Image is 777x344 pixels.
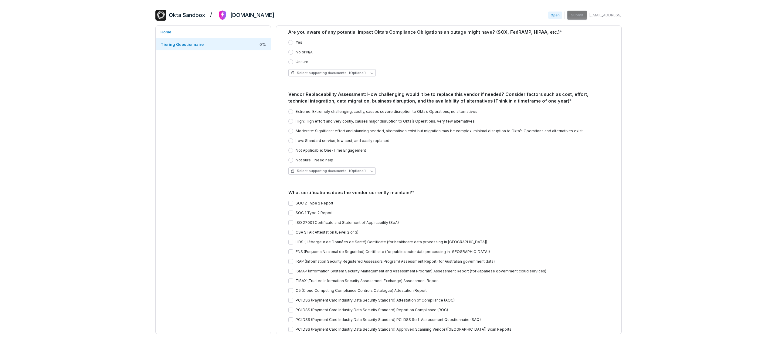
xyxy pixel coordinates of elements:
span: Tiering Questionnaire [161,42,204,47]
div: What certifications does the vendor currently maintain? [288,189,609,196]
label: SOC 1 Type 2 Report [296,211,333,215]
span: (Optional) [349,169,366,173]
label: Extreme: Extremely challenging, costly, causes severe disruption to Okta’s Operations, no alterna... [296,109,477,114]
label: PCI DSS (Payment Card Industry Data Security Standard) PCI DSS Self-Assessment Questionnaire (SAQ) [296,317,481,322]
h2: Okta Sandbox [169,11,205,19]
span: Open [548,12,562,19]
label: Moderate: Significant effort and planning needed, alternatives exist but migration may be complex... [296,129,584,133]
label: SOC 2 Type 2 Report [296,201,333,206]
span: 0 % [260,42,266,47]
span: [EMAIL_ADDRESS] [589,13,622,18]
label: No or N/A [296,50,313,55]
label: Unsure [296,59,308,64]
label: PCI DSS (Payment Card Industry Data Security Standard) Report on Compliance (ROC) [296,308,448,312]
label: High: High effort and very costly, causes major disruption to Okta’s Operations, very few alterna... [296,119,475,124]
div: Vendor Replaceability Assessment: How challenging would it be to replace this vendor if needed? C... [288,91,609,104]
label: PCI DSS (Payment Card Industry Data Security Standard) Attestation of Compliance (AOC) [296,298,455,303]
span: (Optional) [349,71,366,75]
label: Yes [296,40,302,45]
label: Not Applicable: One-Time Engagement [296,148,366,153]
h2: / [210,10,212,19]
div: Are you aware of any potential impact Okta’s Compliance Obligations an outage might have? (SOX, F... [288,29,609,35]
label: PCI DSS (Payment Card Industry Data Security Standard) Approved Scanning Vendor ([GEOGRAPHIC_DATA... [296,327,511,332]
label: TISAX (Trusted Information Security Assessment Exchange) Assessment Report [296,278,439,283]
span: Select supporting documents [291,71,366,75]
label: ENS (Esquema Nacional de Seguridad) Certificate (for public sector data processing in [GEOGRAPHIC... [296,249,490,254]
span: Select supporting documents [291,169,366,173]
label: C5 (Cloud Computing Compliance Controls Catalogue) Attestation Report [296,288,427,293]
a: Home [156,26,271,38]
a: Tiering Questionnaire0% [156,38,271,50]
h2: [DOMAIN_NAME] [230,11,274,19]
label: IRAP (Information Security Registered Assessors Program) Assessment Report (for Australian govern... [296,259,495,264]
label: ISO 27001 Certificate and Statement of Applicability (SoA) [296,220,399,225]
label: ISMAP (Information System Security Management and Assessment Program) Assessment Report (for Japa... [296,269,546,274]
label: HDS (Hébergeur de Données de Santé) Certificate (for healthcare data processing in [GEOGRAPHIC_DA... [296,240,487,245]
label: Not sure - Need help [296,158,333,163]
label: CSA STAR Attestation (Level 2 or 3) [296,230,358,235]
label: Low: Standard service, low cost, and easily replaced [296,138,389,143]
